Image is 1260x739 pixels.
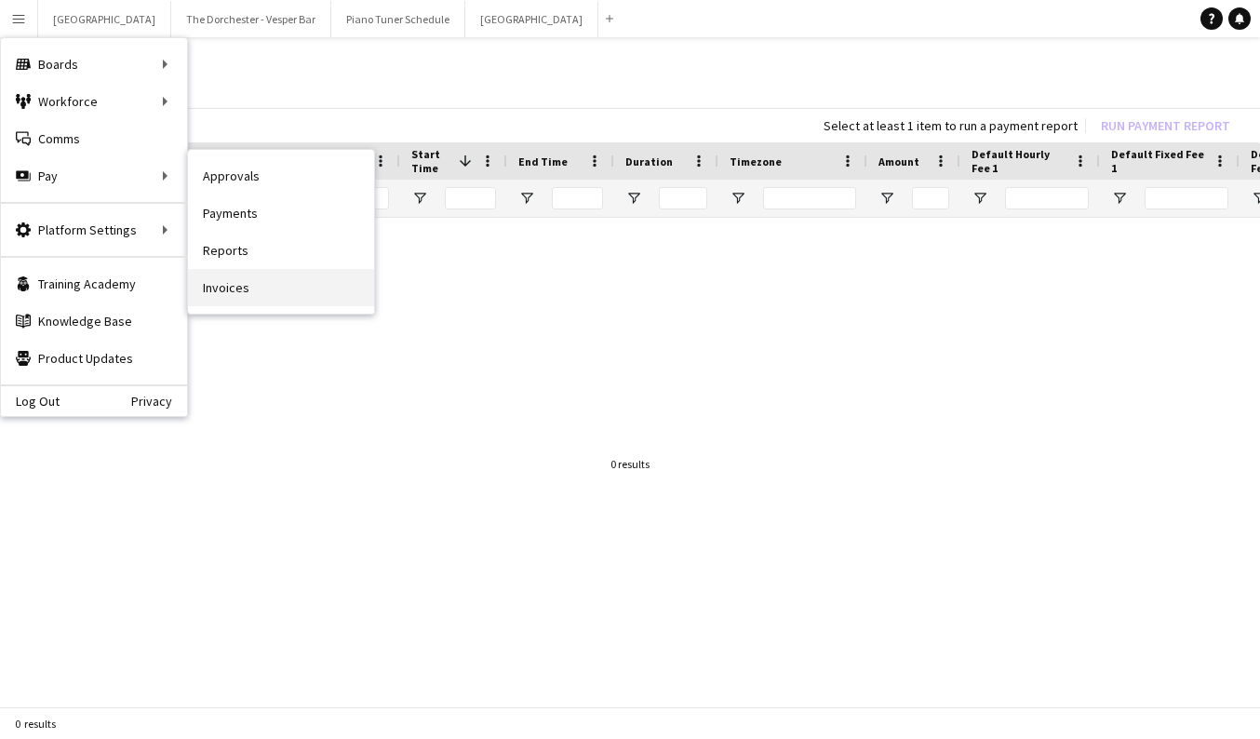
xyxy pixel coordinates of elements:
span: Timezone [730,155,782,168]
a: Approvals [188,157,374,195]
a: Comms [1,120,187,157]
button: Piano Tuner Schedule [331,1,465,37]
div: Pay [1,157,187,195]
a: Reports [188,232,374,269]
div: Boards [1,46,187,83]
span: End Time [518,155,568,168]
span: Default Hourly Fee 1 [972,147,1066,175]
div: Workforce [1,83,187,120]
button: Open Filter Menu [518,190,535,207]
a: Product Updates [1,340,187,377]
button: Open Filter Menu [878,190,895,207]
span: Duration [625,155,673,168]
input: End Time Filter Input [552,187,603,209]
button: [GEOGRAPHIC_DATA] [38,1,171,37]
button: [GEOGRAPHIC_DATA] [465,1,598,37]
div: 0 results [610,457,650,471]
button: Open Filter Menu [972,190,988,207]
button: Open Filter Menu [625,190,642,207]
input: Default Fixed Fee 1 Filter Input [1145,187,1228,209]
span: Default Fixed Fee 1 [1111,147,1206,175]
div: Select at least 1 item to run a payment report [824,117,1078,134]
span: Amount [878,155,919,168]
a: Privacy [131,394,187,409]
a: Payments [188,195,374,232]
a: Training Academy [1,265,187,302]
input: Timezone Filter Input [763,187,856,209]
input: Default Hourly Fee 1 Filter Input [1005,187,1089,209]
button: The Dorchester - Vesper Bar [171,1,331,37]
input: Start Time Filter Input [445,187,496,209]
a: Knowledge Base [1,302,187,340]
button: Open Filter Menu [1111,190,1128,207]
a: Invoices [188,269,374,306]
span: Start Time [411,147,451,175]
a: Log Out [1,394,60,409]
div: Platform Settings [1,211,187,249]
button: Open Filter Menu [411,190,428,207]
input: Amount Filter Input [912,187,949,209]
button: Open Filter Menu [730,190,746,207]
